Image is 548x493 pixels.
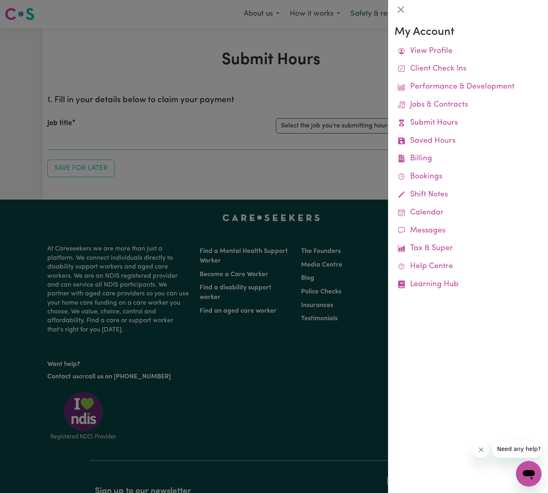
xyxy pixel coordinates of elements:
a: Learning Hub [394,276,542,294]
a: Saved Hours [394,132,542,150]
a: Bookings [394,168,542,186]
a: Submit Hours [394,114,542,132]
a: Help Centre [394,258,542,276]
iframe: Close message [473,442,489,458]
a: Shift Notes [394,186,542,204]
a: Client Check Ins [394,60,542,78]
button: Close [394,3,407,16]
a: Performance & Development [394,78,542,96]
a: View Profile [394,42,542,61]
a: Jobs & Contracts [394,96,542,114]
iframe: Button to launch messaging window [516,461,542,487]
a: Messages [394,222,542,240]
a: Tax & Super [394,240,542,258]
a: Billing [394,150,542,168]
iframe: Message from company [492,440,542,458]
a: Calendar [394,204,542,222]
h3: My Account [394,26,542,39]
